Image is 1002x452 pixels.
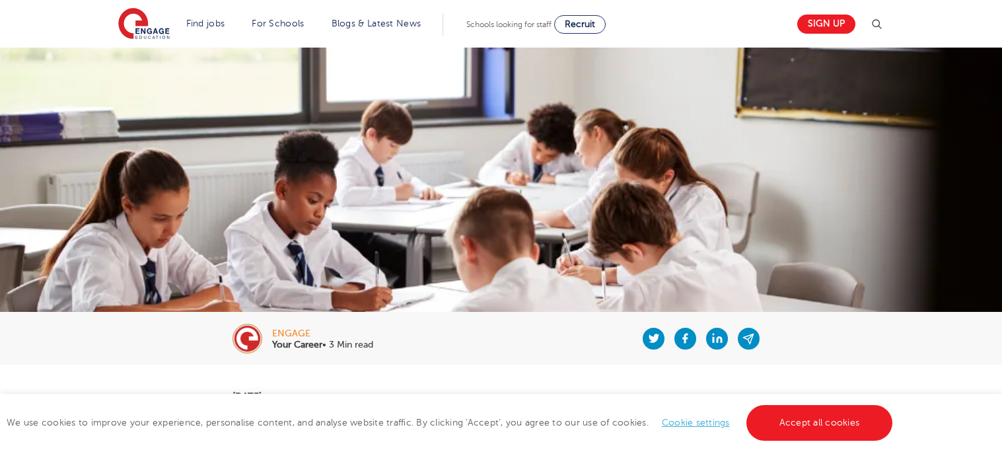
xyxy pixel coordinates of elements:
span: Recruit [565,19,595,29]
div: engage [272,329,373,338]
a: Cookie settings [662,418,730,428]
p: • 3 Min read [272,340,373,350]
b: Your Career [272,340,322,350]
a: For Schools [252,19,304,28]
a: Blogs & Latest News [332,19,421,28]
a: Accept all cookies [746,405,893,441]
a: Sign up [797,15,855,34]
a: Find jobs [186,19,225,28]
p: [DATE] [233,391,769,400]
a: Recruit [554,15,606,34]
span: We use cookies to improve your experience, personalise content, and analyse website traffic. By c... [7,418,896,428]
span: Schools looking for staff [466,20,552,29]
img: Engage Education [118,8,170,41]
